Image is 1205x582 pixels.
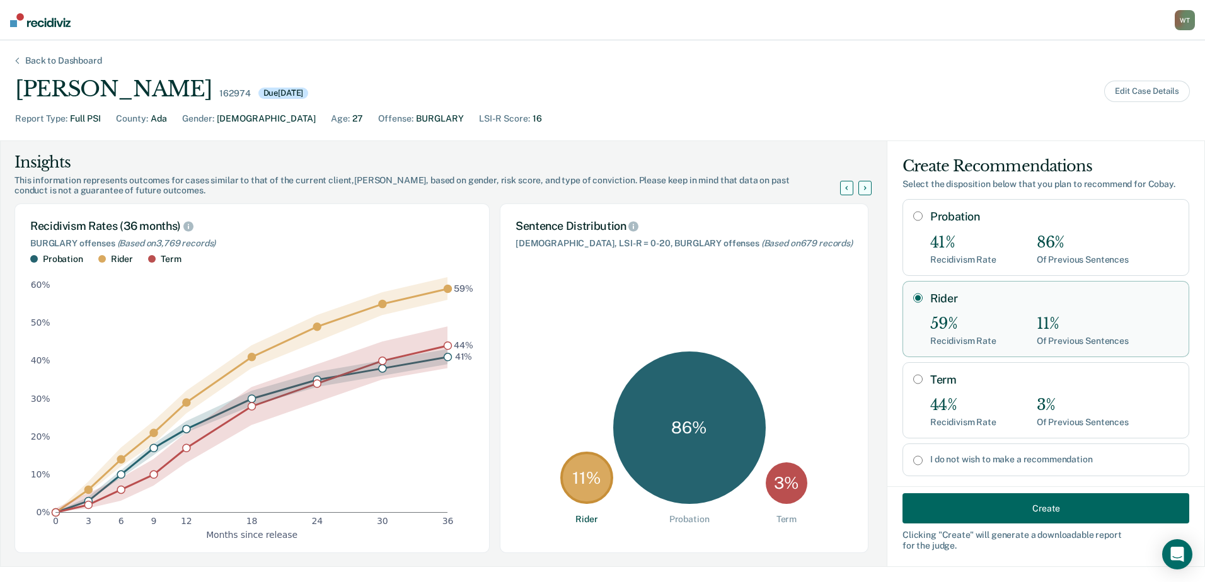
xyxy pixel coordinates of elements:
[930,373,1179,387] label: Term
[930,210,1179,224] label: Probation
[15,112,67,125] div: Report Type :
[117,238,216,248] span: (Based on 3,769 records )
[31,355,50,365] text: 40%
[930,234,996,252] div: 41%
[31,280,50,517] g: y-axis tick label
[52,285,452,516] g: dot
[352,112,363,125] div: 27
[1037,315,1129,333] div: 11%
[30,238,474,249] div: BURGLARY offenses
[930,315,996,333] div: 59%
[378,112,413,125] div: Offense :
[30,219,474,233] div: Recidivism Rates (36 months)
[31,469,50,479] text: 10%
[455,351,473,362] text: 41%
[181,516,192,526] text: 12
[258,88,309,99] div: Due [DATE]
[930,292,1179,305] label: Rider
[902,179,1189,190] div: Select the disposition below that you plan to recommend for Cobay .
[776,514,797,525] div: Term
[930,336,996,346] div: Recidivism Rate
[442,516,454,526] text: 36
[10,13,71,27] img: Recidiviz
[1175,10,1195,30] div: W T
[70,112,101,125] div: Full PSI
[151,112,167,125] div: Ada
[1162,539,1192,569] div: Open Intercom Messenger
[311,516,323,526] text: 24
[1037,396,1129,414] div: 3%
[31,393,50,403] text: 30%
[416,112,464,125] div: BURGLARY
[246,516,258,526] text: 18
[206,529,297,539] g: x-axis label
[613,351,766,504] div: 86 %
[161,254,181,265] div: Term
[10,55,117,66] div: Back to Dashboard
[516,238,853,249] div: [DEMOGRAPHIC_DATA], LSI-R = 0-20, BURGLARY offenses
[479,112,530,125] div: LSI-R Score :
[454,340,473,350] text: 44%
[930,454,1179,465] label: I do not wish to make a recommendation
[116,112,148,125] div: County :
[118,516,124,526] text: 6
[53,516,453,526] g: x-axis tick label
[1037,336,1129,346] div: Of Previous Sentences
[219,88,250,99] div: 162974
[761,238,853,248] span: (Based on 679 records )
[182,112,214,125] div: Gender :
[331,112,350,125] div: Age :
[37,507,50,517] text: 0%
[31,317,50,328] text: 50%
[1037,234,1129,252] div: 86%
[766,462,808,505] div: 3 %
[533,112,542,125] div: 16
[930,417,996,428] div: Recidivism Rate
[377,516,388,526] text: 30
[902,156,1189,176] div: Create Recommendations
[55,277,447,512] g: area
[930,254,996,265] div: Recidivism Rate
[1037,254,1129,265] div: Of Previous Sentences
[930,396,996,414] div: 44%
[560,452,613,504] div: 11 %
[575,514,597,525] div: Rider
[53,516,59,526] text: 0
[31,431,50,441] text: 20%
[1037,417,1129,428] div: Of Previous Sentences
[902,493,1189,523] button: Create
[516,219,853,233] div: Sentence Distribution
[1175,10,1195,30] button: WT
[86,516,91,526] text: 3
[14,175,855,197] div: This information represents outcomes for cases similar to that of the current client, [PERSON_NAM...
[14,152,855,173] div: Insights
[15,76,212,102] div: [PERSON_NAME]
[902,530,1189,551] div: Clicking " Create " will generate a downloadable report for the judge.
[31,280,50,290] text: 60%
[1104,81,1190,102] button: Edit Case Details
[151,516,157,526] text: 9
[206,529,297,539] text: Months since release
[217,112,316,125] div: [DEMOGRAPHIC_DATA]
[454,283,473,294] text: 59%
[669,514,710,525] div: Probation
[111,254,133,265] div: Rider
[43,254,83,265] div: Probation
[454,283,473,362] g: text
